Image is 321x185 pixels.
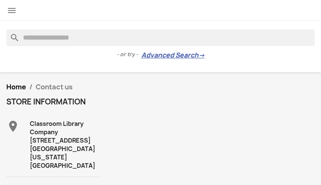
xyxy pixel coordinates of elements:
span: → [198,51,205,60]
h4: Store information [6,98,101,106]
span: - or try - [117,50,141,59]
a: Advanced Search→ [141,51,205,60]
i: search [6,29,16,39]
a: Home [6,82,26,91]
div: Classroom Library Company [STREET_ADDRESS] [GEOGRAPHIC_DATA][US_STATE] [GEOGRAPHIC_DATA] [30,120,101,170]
i:  [6,120,20,133]
i:  [7,5,17,16]
span: Contact us [36,82,73,91]
input: Search [6,29,315,46]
